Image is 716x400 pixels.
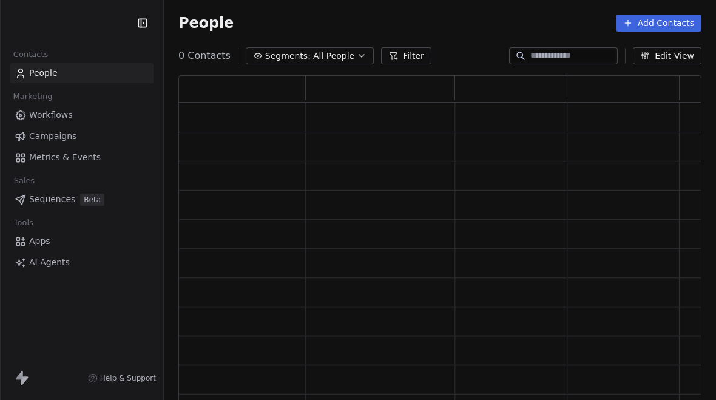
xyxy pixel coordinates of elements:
a: Apps [10,231,154,251]
button: Filter [381,47,431,64]
a: People [10,63,154,83]
span: Beta [80,194,104,206]
a: Workflows [10,105,154,125]
span: Marketing [8,87,58,106]
span: Segments: [265,50,311,63]
span: Tools [8,214,38,232]
span: People [29,67,58,80]
span: All People [313,50,354,63]
a: Help & Support [88,373,156,383]
a: Campaigns [10,126,154,146]
span: Campaigns [29,130,76,143]
span: Apps [29,235,50,248]
span: Sales [8,172,40,190]
button: Edit View [633,47,701,64]
a: AI Agents [10,253,154,273]
span: AI Agents [29,256,70,269]
span: Workflows [29,109,73,121]
span: Sequences [29,193,75,206]
span: Help & Support [100,373,156,383]
a: SequencesBeta [10,189,154,209]
a: Metrics & Events [10,147,154,168]
span: Contacts [8,46,53,64]
button: Add Contacts [616,15,701,32]
span: People [178,14,234,32]
span: 0 Contacts [178,49,231,63]
span: Metrics & Events [29,151,101,164]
